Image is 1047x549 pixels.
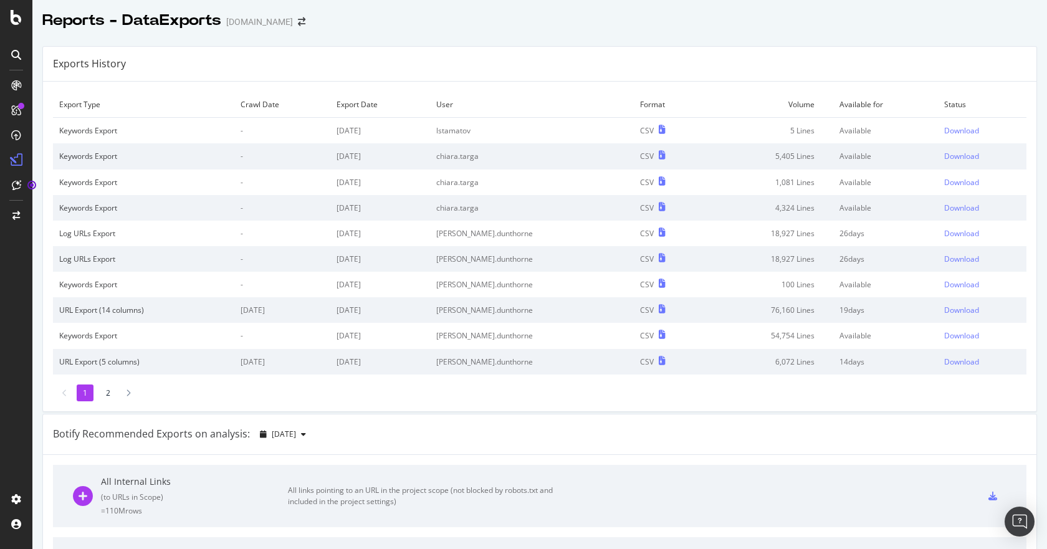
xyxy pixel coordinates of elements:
div: Available [839,279,932,290]
div: Download [944,356,979,367]
td: [DATE] [330,169,431,195]
td: [PERSON_NAME].dunthorne [430,323,634,348]
div: csv-export [988,492,997,500]
a: Download [944,151,1020,161]
div: Exports History [53,57,126,71]
div: All links pointing to an URL in the project scope (not blocked by robots.txt and included in the ... [288,485,568,507]
td: - [234,195,330,221]
td: [DATE] [330,195,431,221]
td: [DATE] [330,349,431,375]
a: Download [944,254,1020,264]
div: Tooltip anchor [26,179,37,191]
span: 2025 Aug. 25th [272,429,296,439]
div: Log URLs Export [59,228,228,239]
td: 6,072 Lines [705,349,833,375]
td: chiara.targa [430,195,634,221]
div: Download [944,305,979,315]
div: Available [839,330,932,341]
td: [PERSON_NAME].dunthorne [430,246,634,272]
div: Reports - DataExports [42,10,221,31]
div: CSV [640,330,654,341]
div: ( to URLs in Scope ) [101,492,288,502]
div: Log URLs Export [59,254,228,264]
td: [DATE] [234,349,330,375]
td: [DATE] [234,297,330,323]
div: Botify Recommended Exports on analysis: [53,427,250,441]
div: URL Export (5 columns) [59,356,228,367]
td: - [234,323,330,348]
div: Download [944,330,979,341]
a: Download [944,228,1020,239]
li: 1 [77,384,93,401]
div: Download [944,151,979,161]
td: [DATE] [330,323,431,348]
li: 2 [100,384,117,401]
td: Available for [833,92,938,118]
a: Download [944,305,1020,315]
td: 76,160 Lines [705,297,833,323]
td: 1,081 Lines [705,169,833,195]
td: [DATE] [330,272,431,297]
a: Download [944,203,1020,213]
td: chiara.targa [430,143,634,169]
div: CSV [640,356,654,367]
div: [DOMAIN_NAME] [226,16,293,28]
div: CSV [640,125,654,136]
div: Available [839,151,932,161]
div: CSV [640,305,654,315]
div: Available [839,203,932,213]
a: Download [944,330,1020,341]
a: Download [944,356,1020,367]
td: 18,927 Lines [705,221,833,246]
td: - [234,118,330,144]
div: CSV [640,228,654,239]
button: [DATE] [255,424,311,444]
td: [DATE] [330,221,431,246]
div: Download [944,177,979,188]
div: = 110M rows [101,505,288,516]
td: [PERSON_NAME].dunthorne [430,297,634,323]
td: 19 days [833,297,938,323]
td: 26 days [833,221,938,246]
div: CSV [640,203,654,213]
div: arrow-right-arrow-left [298,17,305,26]
td: 14 days [833,349,938,375]
a: Download [944,125,1020,136]
div: All Internal Links [101,475,288,488]
div: Download [944,228,979,239]
td: 5 Lines [705,118,833,144]
td: 26 days [833,246,938,272]
div: Keywords Export [59,177,228,188]
td: Status [938,92,1026,118]
div: CSV [640,177,654,188]
div: Keywords Export [59,151,228,161]
td: Volume [705,92,833,118]
td: [DATE] [330,246,431,272]
div: Available [839,177,932,188]
div: Open Intercom Messenger [1005,507,1035,537]
div: Download [944,125,979,136]
div: Available [839,125,932,136]
div: Keywords Export [59,330,228,341]
div: CSV [640,254,654,264]
td: [PERSON_NAME].dunthorne [430,221,634,246]
div: Download [944,279,979,290]
div: Keywords Export [59,125,228,136]
td: Export Date [330,92,431,118]
a: Download [944,279,1020,290]
td: 4,324 Lines [705,195,833,221]
div: CSV [640,279,654,290]
td: [DATE] [330,297,431,323]
td: User [430,92,634,118]
div: Download [944,254,979,264]
td: lstamatov [430,118,634,144]
td: Export Type [53,92,234,118]
div: CSV [640,151,654,161]
div: Keywords Export [59,203,228,213]
td: - [234,169,330,195]
td: 100 Lines [705,272,833,297]
td: - [234,272,330,297]
td: [DATE] [330,118,431,144]
div: URL Export (14 columns) [59,305,228,315]
td: 5,405 Lines [705,143,833,169]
